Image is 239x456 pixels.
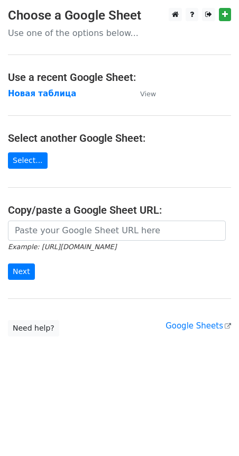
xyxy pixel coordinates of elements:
[8,320,59,336] a: Need help?
[8,132,231,144] h4: Select another Google Sheet:
[140,90,156,98] small: View
[166,321,231,331] a: Google Sheets
[130,89,156,98] a: View
[8,71,231,84] h4: Use a recent Google Sheet:
[8,243,116,251] small: Example: [URL][DOMAIN_NAME]
[8,8,231,23] h3: Choose a Google Sheet
[8,263,35,280] input: Next
[8,89,76,98] a: Новая таблица
[8,28,231,39] p: Use one of the options below...
[8,221,226,241] input: Paste your Google Sheet URL here
[8,152,48,169] a: Select...
[8,204,231,216] h4: Copy/paste a Google Sheet URL:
